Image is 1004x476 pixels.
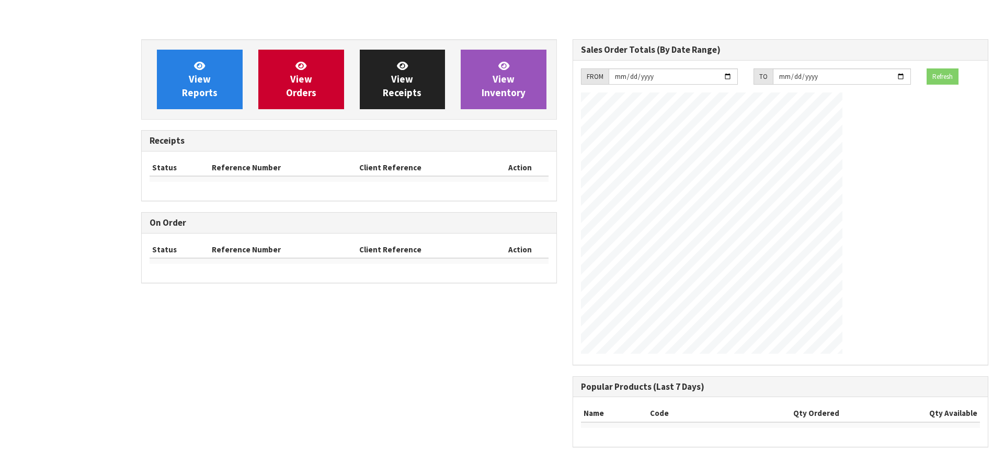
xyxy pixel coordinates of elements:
h3: On Order [150,218,549,228]
div: TO [754,68,773,85]
th: Status [150,241,209,258]
a: ViewReceipts [360,50,446,109]
th: Name [581,405,647,422]
div: FROM [581,68,609,85]
button: Refresh [927,68,959,85]
th: Action [491,241,549,258]
span: View Orders [286,60,316,99]
th: Qty Available [842,405,980,422]
th: Status [150,159,209,176]
th: Action [491,159,549,176]
a: ViewInventory [461,50,546,109]
a: ViewOrders [258,50,344,109]
a: ViewReports [157,50,243,109]
th: Reference Number [209,241,357,258]
h3: Sales Order Totals (By Date Range) [581,45,980,55]
th: Reference Number [209,159,357,176]
span: View Reports [182,60,218,99]
h3: Receipts [150,136,549,146]
span: View Receipts [383,60,421,99]
th: Qty Ordered [710,405,842,422]
th: Client Reference [357,159,491,176]
th: Code [647,405,710,422]
th: Client Reference [357,241,491,258]
span: View Inventory [482,60,526,99]
h3: Popular Products (Last 7 Days) [581,382,980,392]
